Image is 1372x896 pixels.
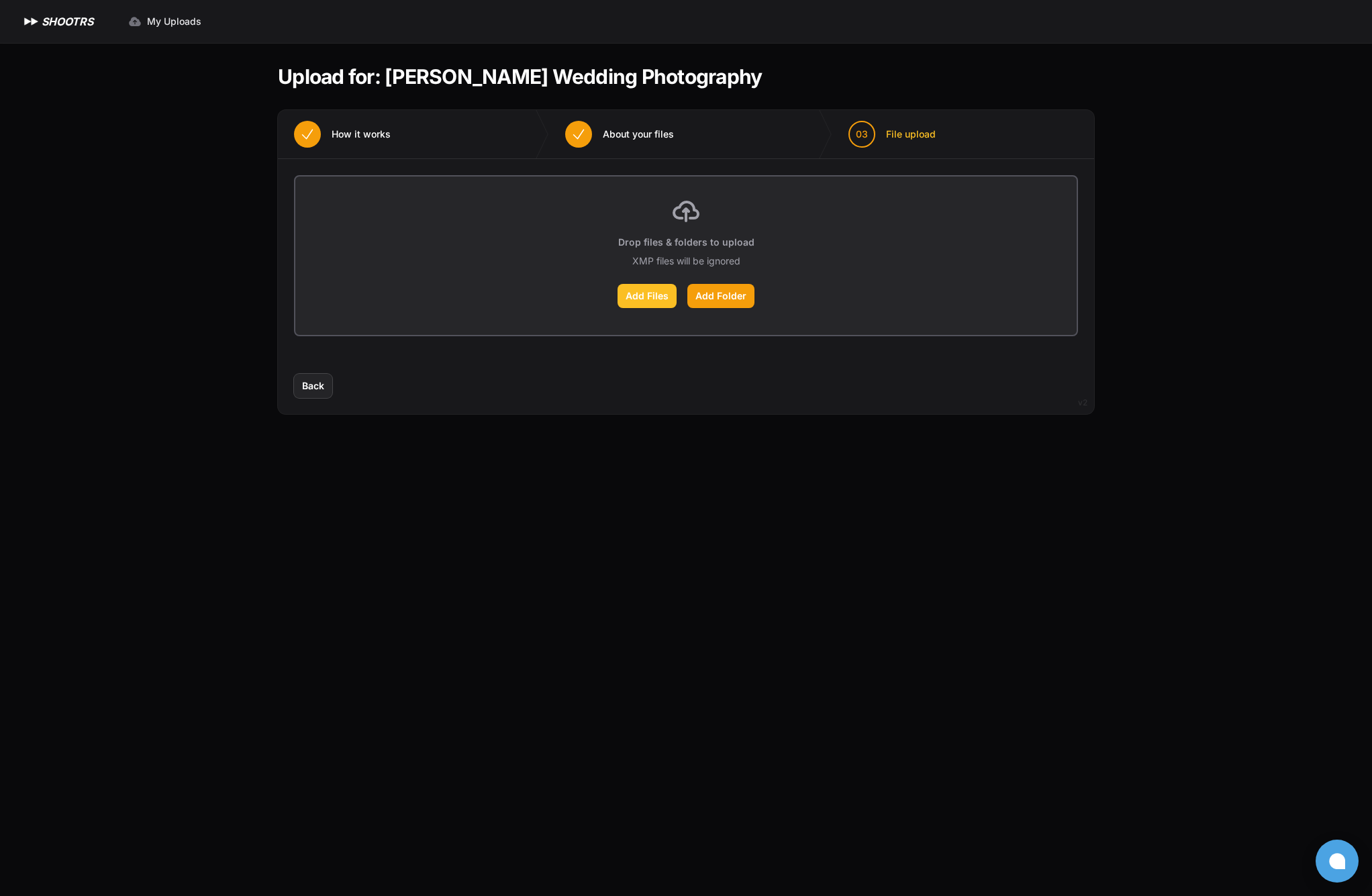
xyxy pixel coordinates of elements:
button: About your files [549,110,690,158]
p: Drop files & folders to upload [618,236,754,249]
label: Add Folder [687,284,754,308]
h1: SHOOTRS [42,13,93,30]
button: Open chat window [1316,840,1359,883]
span: 03 [856,128,868,141]
span: File upload [886,128,936,141]
button: How it works [278,110,407,158]
span: How it works [332,128,391,141]
img: SHOOTRS [21,13,42,30]
button: Back [294,374,332,398]
span: My Uploads [147,15,201,28]
label: Add Files [618,284,677,308]
div: v2 [1078,395,1087,411]
a: SHOOTRS SHOOTRS [21,13,93,30]
p: XMP files will be ignored [632,254,740,268]
button: 03 File upload [832,110,952,158]
a: My Uploads [120,9,209,34]
h1: Upload for: [PERSON_NAME] Wedding Photography [278,64,762,89]
span: Back [302,379,324,393]
span: About your files [603,128,674,141]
